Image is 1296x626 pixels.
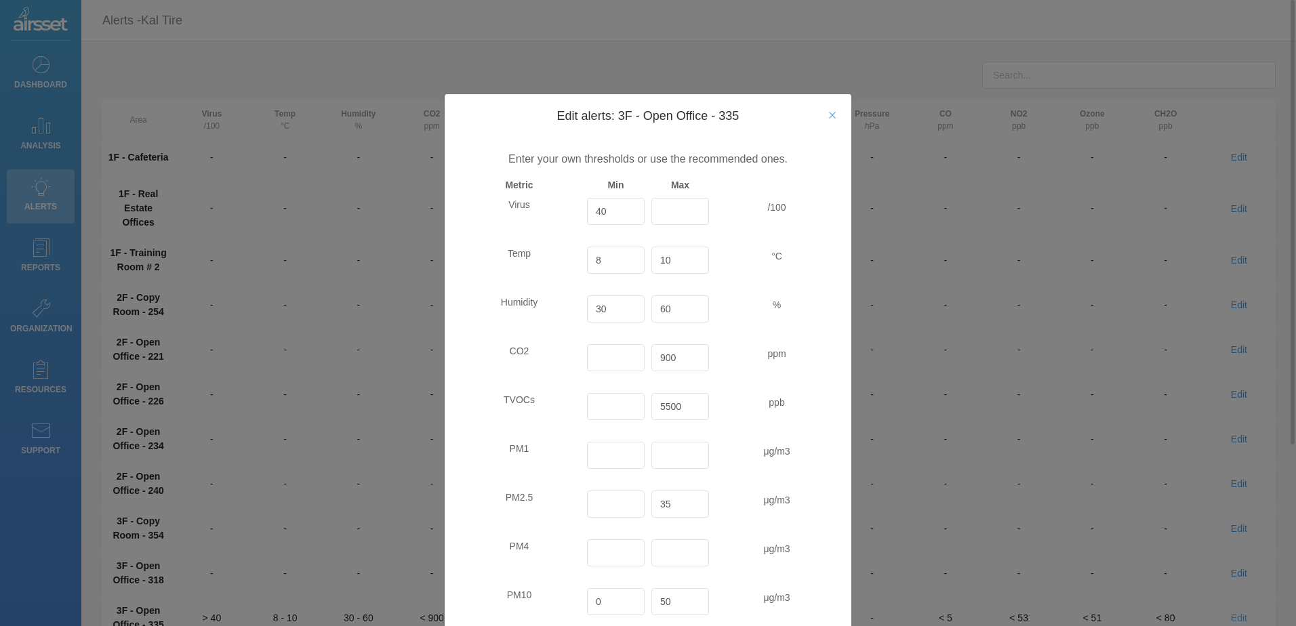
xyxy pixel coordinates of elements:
strong: Min [607,180,624,190]
label: PM4 [510,539,529,554]
label: Humidity [501,295,538,310]
strong: Max [671,180,689,190]
span: °C [716,249,838,264]
span: μg/m3 [716,444,838,459]
button: Close [827,108,838,124]
label: Virus [508,198,530,212]
label: PM1 [510,442,529,456]
strong: Metric [505,180,533,190]
span: ppb [716,396,838,410]
label: CO2 [510,344,529,358]
span: μg/m3 [716,542,838,556]
span: /100 [716,201,838,215]
label: Temp [508,247,531,261]
span: μg/m3 [716,493,838,507]
label: PM10 [507,588,532,602]
span: % [716,298,838,312]
label: PM2.5 [506,491,533,505]
span: Edit alerts: 3F - Open Office - 335 [557,109,740,123]
span: μg/m3 [716,591,838,605]
label: TVOCs [504,393,535,407]
span: ppm [716,347,838,361]
p: Enter your own thresholds or use the recommended ones. [458,151,838,167]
